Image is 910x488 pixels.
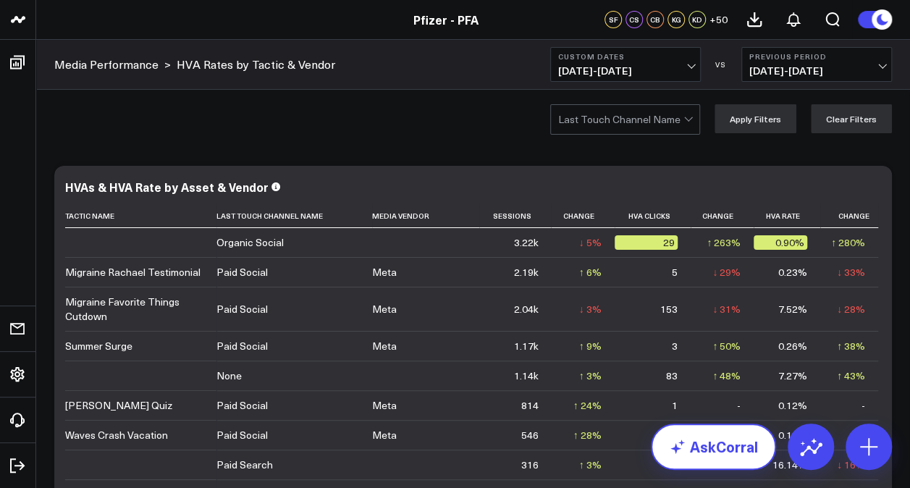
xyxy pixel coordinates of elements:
div: Waves Crash Vacation [65,428,168,442]
b: Previous Period [749,52,884,61]
div: Meta [372,398,397,413]
div: > [54,56,171,72]
a: AskCorral [651,424,776,470]
th: Change [551,204,614,228]
div: CB [646,11,664,28]
div: 29 [615,235,678,250]
div: 814 [521,398,538,413]
div: 316 [521,458,538,472]
div: 546 [521,428,538,442]
div: 0.23% [778,265,807,279]
div: ↓ 5% [579,235,602,250]
div: ↑ 3% [579,369,602,383]
div: CS [625,11,643,28]
div: 0.26% [778,339,807,353]
span: [DATE] - [DATE] [558,65,693,77]
div: ↑ 50% [712,339,741,353]
div: ↑ 43% [837,369,865,383]
div: ↓ 33% [837,265,865,279]
div: Organic Social [216,235,284,250]
div: Migraine Favorite Things Cutdown [65,295,203,324]
div: ↓ 31% [712,302,741,316]
div: KG [667,11,685,28]
div: SF [604,11,622,28]
div: 1.17k [513,339,538,353]
div: - [861,398,865,413]
a: Pfizer - PFA [413,12,479,28]
div: ↑ 28% [573,428,602,442]
div: Paid Social [216,398,268,413]
div: ↑ 9% [579,339,602,353]
div: ↑ 6% [579,265,602,279]
div: 3.22k [513,235,538,250]
div: Paid Search [216,458,273,472]
div: None [216,369,242,383]
div: Paid Social [216,302,268,316]
th: Change [820,204,878,228]
th: Hva Rate [754,204,820,228]
div: ↑ 38% [837,339,865,353]
a: HVA Rates by Tactic & Vendor [177,56,335,72]
button: Clear Filters [811,104,892,133]
div: VS [708,60,734,69]
div: 1 [672,398,678,413]
div: 7.27% [778,369,807,383]
div: ↓ 3% [579,302,602,316]
div: [PERSON_NAME] Quiz [65,398,172,413]
div: 0.12% [778,398,807,413]
div: KD [688,11,706,28]
div: ↓ 28% [837,302,865,316]
div: Paid Social [216,428,268,442]
div: ↑ 48% [712,369,741,383]
div: 153 [660,302,678,316]
div: ↑ 263% [707,235,741,250]
div: ↓ 29% [712,265,741,279]
div: 0.90% [754,235,807,250]
div: Paid Social [216,265,268,279]
th: Media Vendor [372,204,479,228]
th: Tactic Name [65,204,216,228]
div: 2.19k [513,265,538,279]
div: HVAs & HVA Rate by Asset & Vendor [65,179,269,195]
th: Change [691,204,754,228]
span: + 50 [709,14,728,25]
button: +50 [709,11,728,28]
div: ↑ 280% [831,235,865,250]
div: Summer Surge [65,339,132,353]
div: 7.52% [778,302,807,316]
div: 83 [666,369,678,383]
div: 3 [672,339,678,353]
button: Apply Filters [715,104,796,133]
div: - [737,398,741,413]
div: ↑ 3% [579,458,602,472]
button: Custom Dates[DATE]-[DATE] [550,47,701,82]
th: Last Touch Channel Name [216,204,372,228]
div: Meta [372,428,397,442]
div: Migraine Rachael Testimonial [65,265,201,279]
div: 1.14k [513,369,538,383]
div: 2.04k [513,302,538,316]
div: Meta [372,302,397,316]
div: 5 [672,265,678,279]
a: Media Performance [54,56,159,72]
div: Paid Social [216,339,268,353]
span: [DATE] - [DATE] [749,65,884,77]
div: Meta [372,265,397,279]
b: Custom Dates [558,52,693,61]
button: Previous Period[DATE]-[DATE] [741,47,892,82]
div: Meta [372,339,397,353]
th: Sessions [479,204,551,228]
div: ↑ 24% [573,398,602,413]
th: Hva Clicks [615,204,691,228]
